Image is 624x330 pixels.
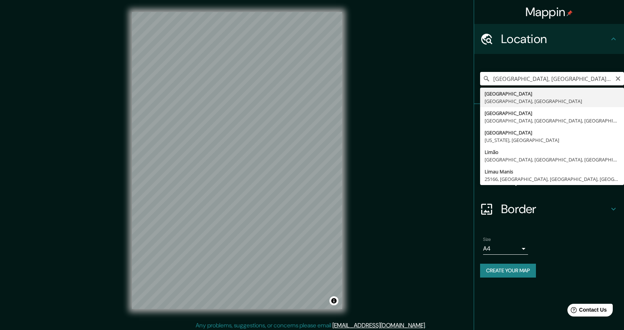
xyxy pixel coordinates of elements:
div: Layout [474,164,624,194]
button: Toggle attribution [329,296,338,305]
div: Limau Manis [485,168,620,175]
p: Any problems, suggestions, or concerns please email . [196,321,426,330]
img: pin-icon.png [567,10,573,16]
div: [US_STATE], [GEOGRAPHIC_DATA] [485,136,620,144]
div: [GEOGRAPHIC_DATA], [GEOGRAPHIC_DATA], [GEOGRAPHIC_DATA] [485,117,620,124]
div: Location [474,24,624,54]
div: Border [474,194,624,224]
input: Pick your city or area [480,72,624,85]
div: [GEOGRAPHIC_DATA], [GEOGRAPHIC_DATA], [GEOGRAPHIC_DATA] [485,156,620,163]
h4: Mappin [525,4,573,19]
label: Size [483,236,491,243]
div: [GEOGRAPHIC_DATA] [485,129,620,136]
h4: Location [501,31,609,46]
div: Pins [474,104,624,134]
button: Create your map [480,264,536,278]
h4: Border [501,202,609,217]
div: Style [474,134,624,164]
div: [GEOGRAPHIC_DATA] [485,109,620,117]
div: [GEOGRAPHIC_DATA] [485,90,620,97]
canvas: Map [132,12,342,309]
div: A4 [483,243,528,255]
div: Limão [485,148,620,156]
iframe: Help widget launcher [557,301,616,322]
a: [EMAIL_ADDRESS][DOMAIN_NAME] [332,321,425,329]
div: 25166, [GEOGRAPHIC_DATA], [GEOGRAPHIC_DATA], [GEOGRAPHIC_DATA], [GEOGRAPHIC_DATA] [485,175,620,183]
div: [GEOGRAPHIC_DATA], [GEOGRAPHIC_DATA] [485,97,620,105]
div: . [426,321,427,330]
h4: Layout [501,172,609,187]
button: Clear [615,75,621,82]
div: . [427,321,429,330]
